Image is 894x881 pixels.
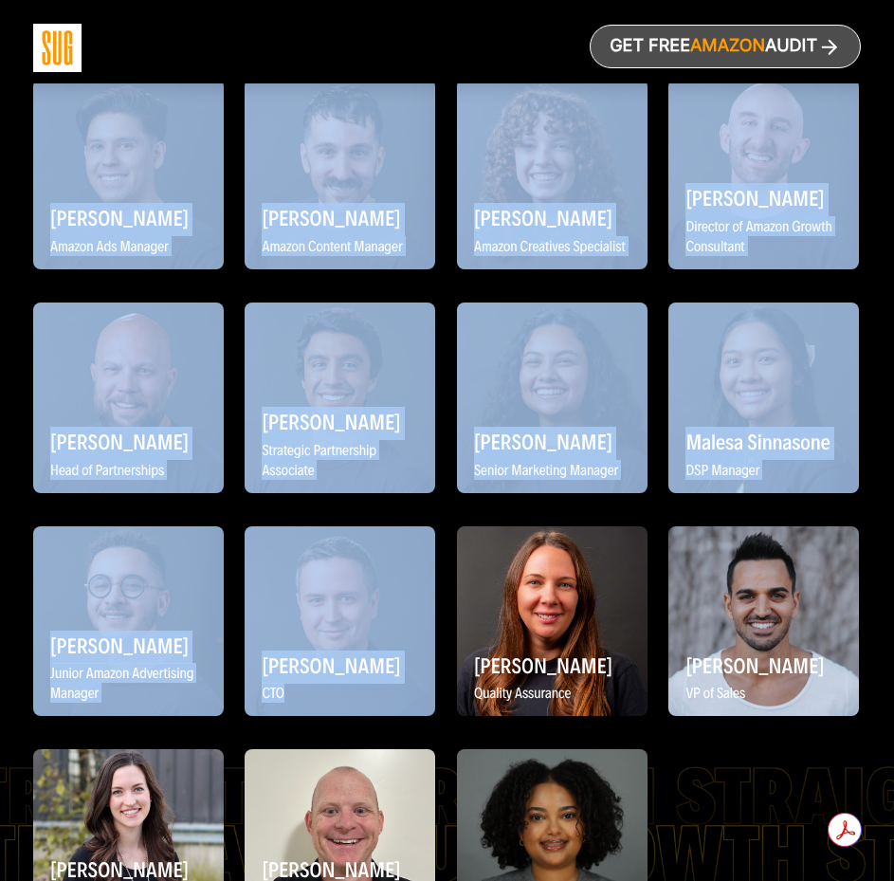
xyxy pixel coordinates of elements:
[43,236,214,260] p: Amazon Ads Manager
[678,216,849,260] p: Director of Amazon Growth Consultant
[33,303,224,493] img: Mark Anderson, Head of Partnerships
[245,79,435,269] img: Patrick DeRiso, II, Amazon Content Manager
[668,526,859,717] img: Jeff Siddiqi, VP of Sales
[43,423,214,460] h2: [PERSON_NAME]
[678,179,849,216] h2: [PERSON_NAME]
[590,25,861,68] a: Get freeAmazonAudit
[466,199,638,236] h2: [PERSON_NAME]
[690,37,765,57] span: Amazon
[678,683,849,707] p: VP of Sales
[466,460,638,484] p: Senior Marketing Manager
[678,423,849,460] h2: Malesa Sinnasone
[254,236,426,260] p: Amazon Content Manager
[43,627,214,664] h2: [PERSON_NAME]
[254,199,426,236] h2: [PERSON_NAME]
[245,526,435,717] img: Konstantin Komarov, CTO
[33,24,82,72] img: Sug
[245,303,435,493] img: Aleksei Stojanovic, Strategic Partnership Associate
[43,460,214,484] p: Head of Partnerships
[33,79,224,269] img: Victor Farfan Baltazar, Amazon Ads Manager
[457,303,648,493] img: Adrianna Lugo, Senior Marketing Manager
[668,303,859,493] img: Malesa Sinnasone, DSP Manager
[668,79,859,269] img: David Allen, Director of Amazon Growth Consultant
[457,526,648,717] img: Viktoriia Komarova, Quality Assurance
[466,647,638,684] h2: [PERSON_NAME]
[457,79,648,269] img: Anna Butts, Amazon Creatives Specialist
[466,236,638,260] p: Amazon Creatives Specialist
[254,683,426,707] p: CTO
[678,460,849,484] p: DSP Manager
[254,647,426,684] h2: [PERSON_NAME]
[254,440,426,484] p: Strategic Partnership Associate
[466,683,638,707] p: Quality Assurance
[43,663,214,707] p: Junior Amazon Advertising Manager
[678,647,849,684] h2: [PERSON_NAME]
[33,526,224,717] img: Kevin Bradberry, Junior Amazon Advertising Manager
[254,403,426,440] h2: [PERSON_NAME]
[43,199,214,236] h2: [PERSON_NAME]
[466,423,638,460] h2: [PERSON_NAME]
